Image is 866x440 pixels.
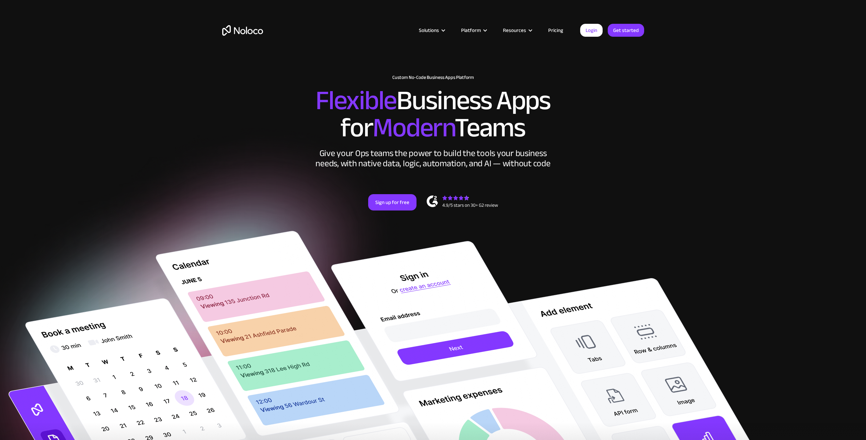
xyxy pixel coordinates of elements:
[540,26,572,35] a: Pricing
[410,26,453,35] div: Solutions
[373,102,455,153] span: Modern
[222,25,263,36] a: home
[419,26,439,35] div: Solutions
[222,75,644,80] h1: Custom No-Code Business Apps Platform
[453,26,494,35] div: Platform
[503,26,526,35] div: Resources
[494,26,540,35] div: Resources
[222,87,644,141] h2: Business Apps for Teams
[580,24,603,37] a: Login
[461,26,481,35] div: Platform
[368,194,416,210] a: Sign up for free
[608,24,644,37] a: Get started
[315,75,396,126] span: Flexible
[314,148,552,169] div: Give your Ops teams the power to build the tools your business needs, with native data, logic, au...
